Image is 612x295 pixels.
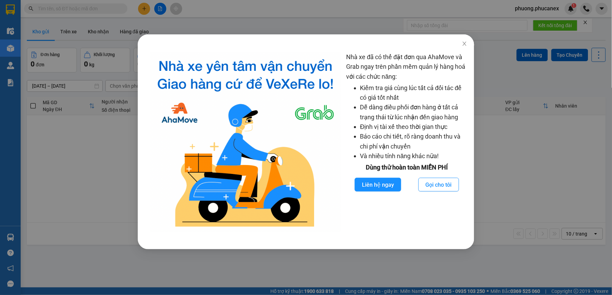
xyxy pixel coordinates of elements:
[346,52,468,232] div: Nhà xe đã có thể đặt đơn qua AhaMove và Grab ngay trên phần mềm quản lý hàng hoá với các chức năng:
[362,181,394,189] span: Liên hệ ngay
[360,83,468,103] li: Kiểm tra giá cùng lúc tất cả đối tác để có giá tốt nhất
[360,151,468,161] li: Và nhiều tính năng khác nữa!
[455,34,474,54] button: Close
[462,41,467,46] span: close
[426,181,452,189] span: Gọi cho tôi
[418,178,459,192] button: Gọi cho tôi
[360,122,468,132] li: Định vị tài xế theo thời gian thực
[360,102,468,122] li: Dễ dàng điều phối đơn hàng ở tất cả trạng thái từ lúc nhận đến giao hàng
[150,52,341,232] img: logo
[360,132,468,151] li: Báo cáo chi tiết, rõ ràng doanh thu và chi phí vận chuyển
[346,163,468,172] div: Dùng thử hoàn toàn MIỄN PHÍ
[355,178,401,192] button: Liên hệ ngay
